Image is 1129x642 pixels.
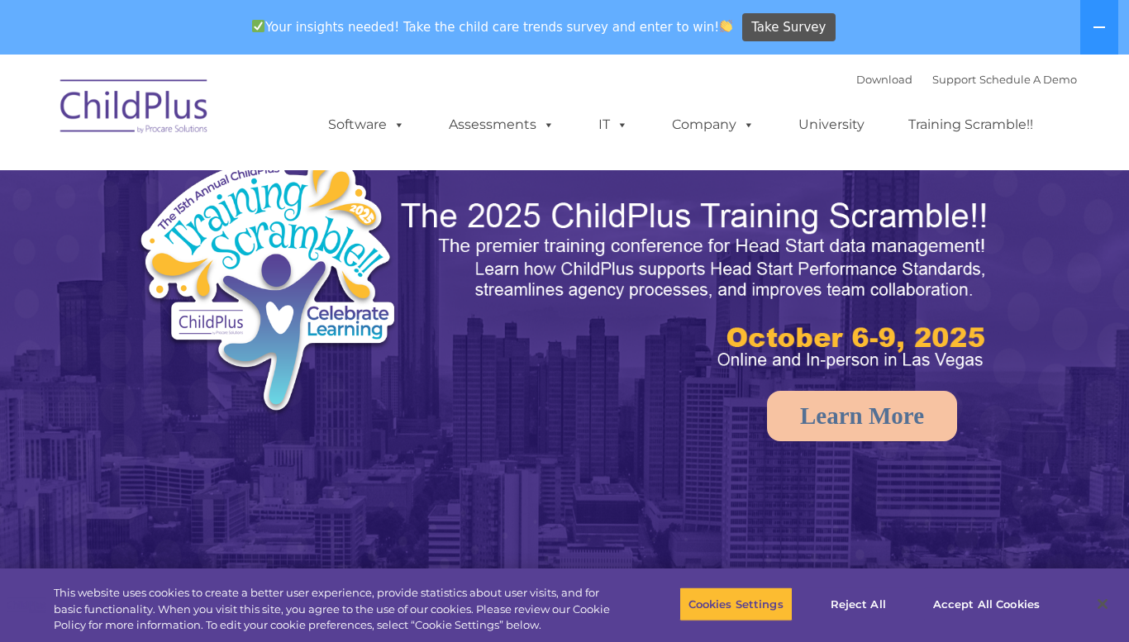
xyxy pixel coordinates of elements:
button: Reject All [807,587,910,621]
span: Your insights needed! Take the child care trends survey and enter to win! [245,11,740,43]
img: 👏 [720,20,732,32]
img: ✅ [252,20,264,32]
span: Phone number [230,177,300,189]
span: Take Survey [751,13,826,42]
a: Learn More [767,391,957,441]
a: Download [856,73,912,86]
img: ChildPlus by Procare Solutions [52,68,217,150]
a: IT [582,108,645,141]
a: Software [312,108,422,141]
button: Close [1084,586,1121,622]
button: Accept All Cookies [924,587,1049,621]
div: This website uses cookies to create a better user experience, provide statistics about user visit... [54,585,621,634]
a: Support [932,73,976,86]
span: Last name [230,109,280,121]
a: Assessments [432,108,571,141]
a: Training Scramble!! [892,108,1050,141]
font: | [856,73,1077,86]
a: University [782,108,881,141]
a: Company [655,108,771,141]
a: Schedule A Demo [979,73,1077,86]
button: Cookies Settings [679,587,793,621]
a: Take Survey [742,13,836,42]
